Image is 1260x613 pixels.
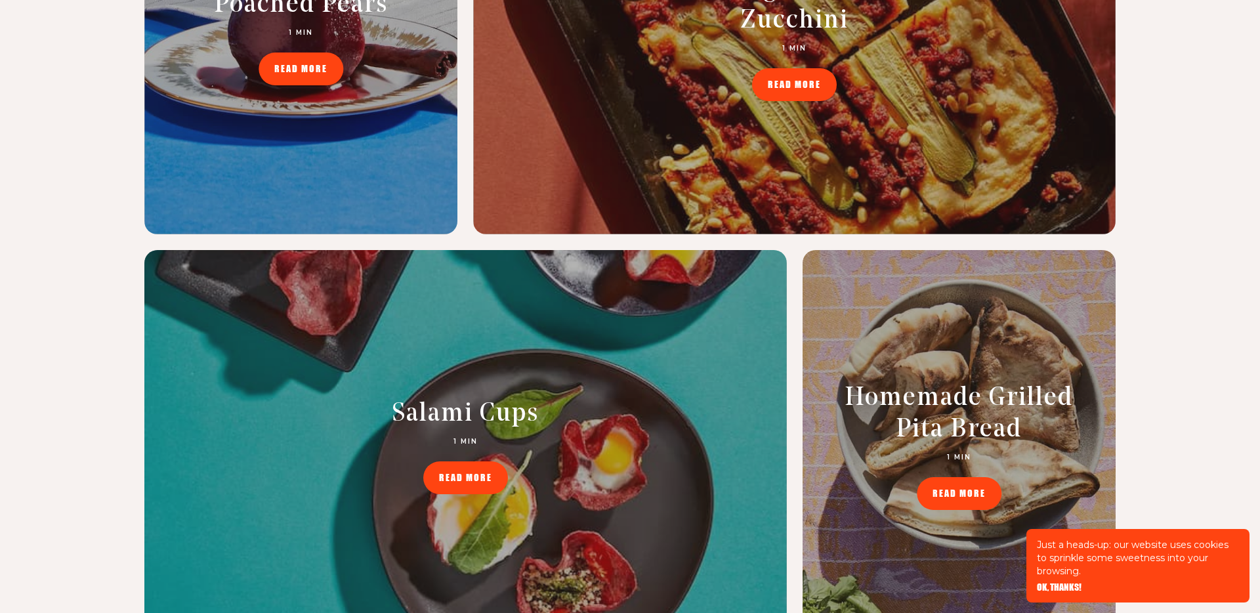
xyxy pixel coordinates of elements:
span: READ MORE [274,64,327,74]
p: 1 MIN [165,29,436,37]
button: OK, THANKS! [1037,583,1081,592]
a: READ MORE [423,461,508,494]
p: 1 MIN [627,45,963,53]
span: READ MORE [439,473,492,482]
p: 1 MIN [824,454,1095,461]
h2: Homemade Grilled Pita Bread [824,383,1095,446]
a: READ MORE [259,53,343,85]
p: 1 MIN [297,438,633,446]
a: READ MORE [917,477,1001,510]
span: READ MORE [768,80,821,89]
h2: Salami Cups [297,398,633,430]
a: READ MORE [752,68,837,101]
span: READ MORE [933,489,986,498]
p: Just a heads-up: our website uses cookies to sprinkle some sweetness into your browsing. [1037,538,1239,578]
